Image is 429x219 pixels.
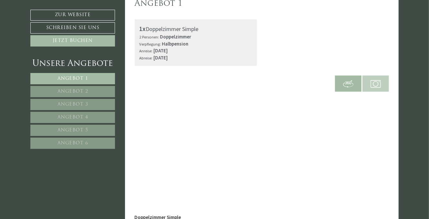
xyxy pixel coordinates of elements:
[58,128,88,133] span: Angebot 5
[30,10,115,21] a: Zur Website
[140,41,161,47] small: Verpflegung:
[58,141,88,146] span: Angebot 6
[140,55,153,60] small: Abreise:
[343,79,353,89] img: 360-grad.svg
[140,48,153,53] small: Anreise:
[58,76,88,81] span: Angebot 1
[160,34,192,40] b: Doppelzimmer
[162,41,189,47] b: Halbpension
[10,30,92,34] small: 19:56
[30,35,115,47] a: Jetzt buchen
[154,47,168,54] b: [DATE]
[371,79,381,89] img: camera.svg
[140,34,159,39] small: 2 Personen:
[117,5,138,15] div: [DATE]
[58,102,88,107] span: Angebot 3
[213,170,255,182] button: Senden
[58,115,88,120] span: Angebot 4
[30,22,115,34] a: Schreiben Sie uns
[140,25,146,33] b: 1x
[140,24,252,34] div: Doppelzimmer Simple
[10,18,92,23] div: Montis – Active Nature Spa
[30,58,115,70] div: Unsere Angebote
[58,89,88,94] span: Angebot 2
[154,55,168,61] b: [DATE]
[5,17,95,36] div: Guten Tag, wie können wir Ihnen helfen?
